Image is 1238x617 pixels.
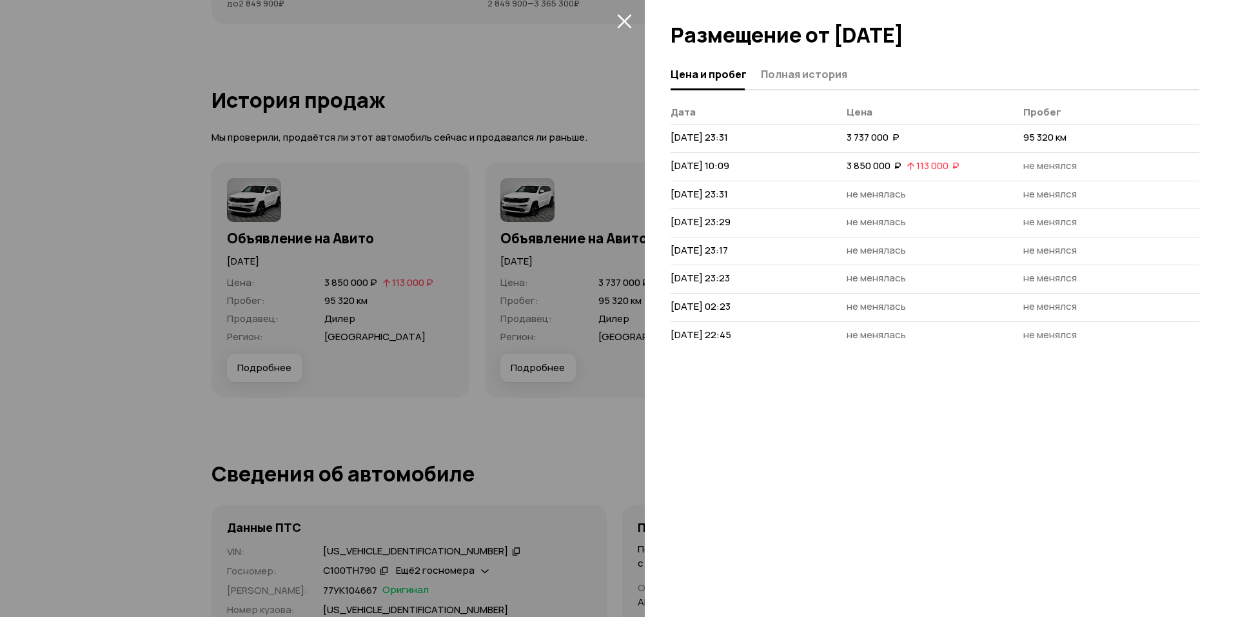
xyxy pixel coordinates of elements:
span: 95 320 км [1023,130,1066,144]
span: [DATE] 23:31 [671,187,728,201]
span: не менялся [1023,271,1077,285]
span: 113 000 ₽ [916,159,959,172]
span: 3 850 000 ₽ [847,159,901,172]
button: закрыть [614,10,634,31]
span: не менялся [1023,215,1077,228]
span: [DATE] 02:23 [671,299,731,313]
span: не менялся [1023,328,1077,341]
span: не менялся [1023,159,1077,172]
span: не менялась [847,328,906,341]
span: Полная история [761,68,847,81]
span: [DATE] 23:29 [671,215,731,228]
span: не менялась [847,271,906,285]
span: не менялся [1023,299,1077,313]
span: Цена [847,105,872,119]
span: не менялась [847,243,906,257]
span: не менялся [1023,243,1077,257]
span: [DATE] 22:45 [671,328,731,341]
span: не менялся [1023,187,1077,201]
span: [DATE] 23:17 [671,243,728,257]
span: не менялась [847,215,906,228]
span: Цена и пробег [671,68,747,81]
span: [DATE] 23:23 [671,271,730,285]
span: [DATE] 23:31 [671,130,728,144]
span: Дата [671,105,696,119]
span: Пробег [1023,105,1061,119]
span: 3 737 000 ₽ [847,130,899,144]
span: не менялась [847,299,906,313]
span: не менялась [847,187,906,201]
span: [DATE] 10:09 [671,159,729,172]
